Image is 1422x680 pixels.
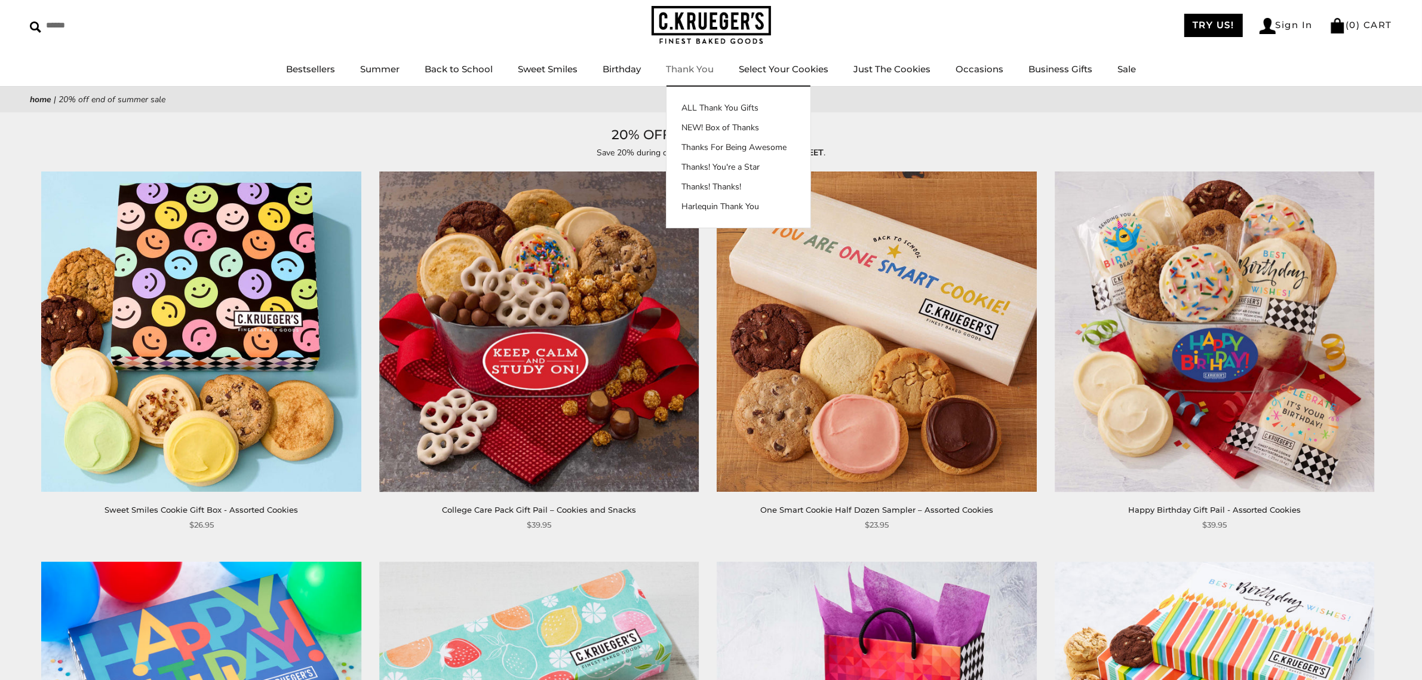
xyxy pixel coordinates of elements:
[189,519,214,531] span: $26.95
[667,121,810,134] a: NEW! Box of Thanks
[853,63,930,75] a: Just The Cookies
[667,200,810,213] a: Harlequin Thank You
[360,63,400,75] a: Summer
[760,505,993,514] a: One Smart Cookie Half Dozen Sampler – Assorted Cookies
[667,180,810,193] a: Thanks! Thanks!
[518,63,578,75] a: Sweet Smiles
[30,22,41,33] img: Search
[652,6,771,45] img: C.KRUEGER'S
[1202,519,1227,531] span: $39.95
[30,16,172,35] input: Search
[1028,63,1092,75] a: Business Gifts
[667,141,810,154] a: Thanks For Being Awesome
[425,63,493,75] a: Back to School
[1184,14,1243,37] a: TRY US!
[1055,172,1374,492] img: Happy Birthday Gift Pail - Assorted Cookies
[48,124,1374,146] h1: 20% OFF End of Summer Sale
[1260,18,1276,34] img: Account
[105,505,298,514] a: Sweet Smiles Cookie Gift Box - Assorted Cookies
[1329,18,1346,33] img: Bag
[667,102,810,114] a: ALL Thank You Gifts
[1260,18,1313,34] a: Sign In
[442,505,636,514] a: College Care Pack Gift Pail – Cookies and Snacks
[286,63,335,75] a: Bestsellers
[1329,19,1392,30] a: (0) CART
[527,519,551,531] span: $39.95
[379,172,699,492] img: College Care Pack Gift Pail – Cookies and Snacks
[603,63,641,75] a: Birthday
[739,63,828,75] a: Select Your Cookies
[59,94,165,105] span: 20% OFF End of Summer Sale
[865,519,889,531] span: $23.95
[667,161,810,173] a: Thanks! You're a Star
[54,94,56,105] span: |
[1117,63,1136,75] a: Sale
[1128,505,1301,514] a: Happy Birthday Gift Pail - Assorted Cookies
[437,146,986,160] p: Save 20% during our End of Summer Sale with code .
[717,172,1037,492] a: One Smart Cookie Half Dozen Sampler – Assorted Cookies
[30,94,51,105] a: Home
[42,172,361,492] img: Sweet Smiles Cookie Gift Box - Assorted Cookies
[717,172,1036,492] img: One Smart Cookie Half Dozen Sampler – Assorted Cookies
[30,93,1392,106] nav: breadcrumbs
[956,63,1003,75] a: Occasions
[1350,19,1357,30] span: 0
[666,63,714,75] a: Thank You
